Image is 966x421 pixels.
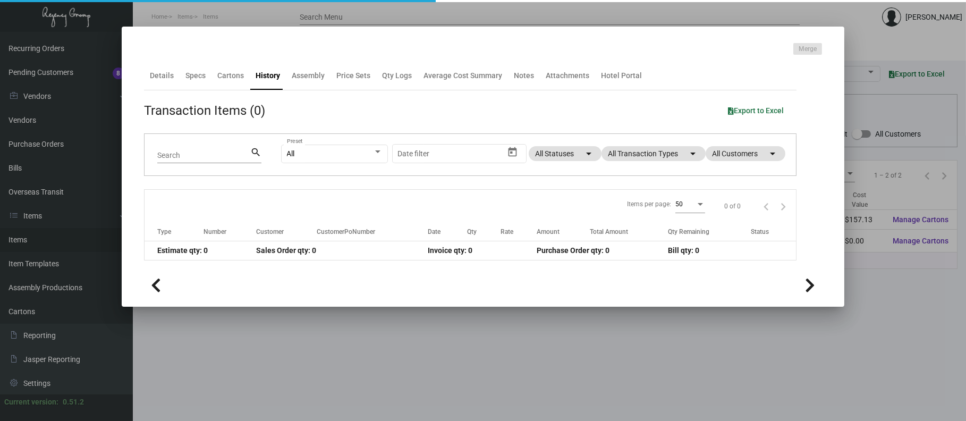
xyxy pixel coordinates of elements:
[467,227,477,237] div: Qty
[590,227,628,237] div: Total Amount
[546,70,589,81] div: Attachments
[504,144,521,161] button: Open calendar
[287,149,295,158] span: All
[537,227,589,237] div: Amount
[292,70,325,81] div: Assembly
[204,227,256,237] div: Number
[423,70,502,81] div: Average Cost Summary
[668,246,699,255] span: Bill qty: 0
[724,201,741,211] div: 0 of 0
[63,397,84,408] div: 0.51.2
[582,147,595,160] mat-icon: arrow_drop_down
[627,199,671,209] div: Items per page:
[428,246,472,255] span: Invoice qty: 0
[675,200,683,208] span: 50
[758,198,775,215] button: Previous page
[157,227,171,237] div: Type
[668,227,751,237] div: Qty Remaining
[185,70,206,81] div: Specs
[668,227,709,237] div: Qty Remaining
[467,227,501,237] div: Qty
[537,227,560,237] div: Amount
[256,246,316,255] span: Sales Order qty: 0
[336,70,370,81] div: Price Sets
[157,227,204,237] div: Type
[217,70,244,81] div: Cartons
[775,198,792,215] button: Next page
[514,70,534,81] div: Notes
[256,70,280,81] div: History
[150,70,174,81] div: Details
[601,70,642,81] div: Hotel Portal
[537,246,609,255] span: Purchase Order qty: 0
[766,147,779,160] mat-icon: arrow_drop_down
[256,227,317,237] div: Customer
[428,227,440,237] div: Date
[751,227,769,237] div: Status
[144,101,265,120] div: Transaction Items (0)
[256,227,284,237] div: Customer
[382,70,412,81] div: Qty Logs
[428,227,467,237] div: Date
[706,146,785,161] mat-chip: All Customers
[398,150,431,158] input: Start date
[675,200,705,208] mat-select: Items per page:
[728,106,784,115] span: Export to Excel
[501,227,537,237] div: Rate
[204,227,226,237] div: Number
[317,227,428,237] div: CustomerPoNumber
[4,397,58,408] div: Current version:
[687,147,699,160] mat-icon: arrow_drop_down
[590,227,668,237] div: Total Amount
[250,146,261,159] mat-icon: search
[719,101,792,120] button: Export to Excel
[157,246,208,255] span: Estimate qty: 0
[799,45,817,54] span: Merge
[793,43,822,55] button: Merge
[501,227,513,237] div: Rate
[529,146,601,161] mat-chip: All Statuses
[751,227,796,237] div: Status
[601,146,706,161] mat-chip: All Transaction Types
[317,227,375,237] div: CustomerPoNumber
[440,150,491,158] input: End date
